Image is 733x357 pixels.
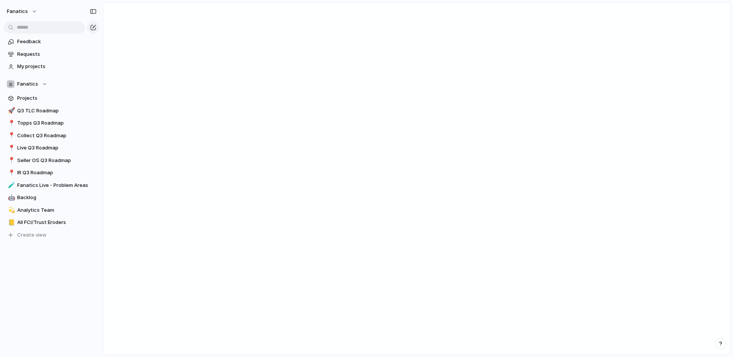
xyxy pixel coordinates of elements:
span: Topps Q3 Roadmap [17,119,97,127]
button: 🤖 [7,194,15,201]
span: Fanatics [17,80,38,88]
a: Requests [4,49,99,60]
a: My projects [4,61,99,72]
a: 📒All FCI/Trust Eroders [4,217,99,228]
span: IR Q3 Roadmap [17,169,97,177]
button: 🚀 [7,107,15,115]
div: 📍 [8,131,13,140]
span: Live Q3 Roadmap [17,144,97,152]
a: 📍Topps Q3 Roadmap [4,117,99,129]
button: 📍 [7,144,15,152]
div: 🧪 [8,181,13,190]
a: 💫Analytics Team [4,204,99,216]
a: 🚀Q3 TLC Roadmap [4,105,99,117]
button: 📍 [7,119,15,127]
button: 📒 [7,219,15,226]
a: 📍Seller OS Q3 Roadmap [4,155,99,166]
span: Projects [17,94,97,102]
a: 🤖Backlog [4,192,99,203]
div: 📒 [8,218,13,227]
span: Collect Q3 Roadmap [17,132,97,140]
span: Backlog [17,194,97,201]
span: Requests [17,50,97,58]
div: 📍 [8,156,13,165]
a: Projects [4,92,99,104]
a: Feedback [4,36,99,47]
span: fanatics [7,8,28,15]
div: 📍 [8,144,13,153]
span: My projects [17,63,97,70]
a: 📍IR Q3 Roadmap [4,167,99,178]
button: Fanatics [4,78,99,90]
span: Seller OS Q3 Roadmap [17,157,97,164]
button: 🧪 [7,182,15,189]
div: 📍 [8,169,13,177]
span: Create view [17,231,47,239]
div: 🚀 [8,106,13,115]
div: 📍 [8,119,13,128]
a: 📍Collect Q3 Roadmap [4,130,99,141]
div: 💫 [8,206,13,214]
span: Feedback [17,38,97,45]
span: Analytics Team [17,206,97,214]
span: All FCI/Trust Eroders [17,219,97,226]
span: Fanatics Live - Problem Areas [17,182,97,189]
button: 📍 [7,157,15,164]
a: 🧪Fanatics Live - Problem Areas [4,180,99,191]
button: 📍 [7,169,15,177]
button: Create view [4,229,99,241]
button: fanatics [3,5,41,18]
button: 📍 [7,132,15,140]
span: Q3 TLC Roadmap [17,107,97,115]
button: 💫 [7,206,15,214]
div: 🤖 [8,193,13,202]
a: 📍Live Q3 Roadmap [4,142,99,154]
